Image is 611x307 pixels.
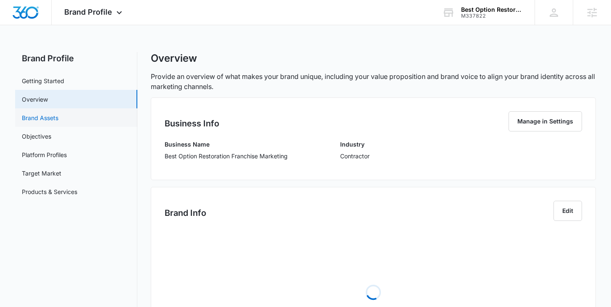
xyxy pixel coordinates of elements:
[22,150,67,159] a: Platform Profiles
[64,8,112,16] span: Brand Profile
[165,207,206,219] h2: Brand Info
[22,169,61,178] a: Target Market
[165,117,219,130] h2: Business Info
[15,52,137,65] h2: Brand Profile
[22,76,64,85] a: Getting Started
[340,152,370,160] p: Contractor
[461,13,522,19] div: account id
[22,187,77,196] a: Products & Services
[22,113,58,122] a: Brand Assets
[553,201,582,221] button: Edit
[22,95,48,104] a: Overview
[461,6,522,13] div: account name
[509,111,582,131] button: Manage in Settings
[151,71,595,92] p: Provide an overview of what makes your brand unique, including your value proposition and brand v...
[165,152,288,160] p: Best Option Restoration Franchise Marketing
[22,132,51,141] a: Objectives
[340,140,370,149] h3: Industry
[165,140,288,149] h3: Business Name
[151,52,197,65] h1: Overview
